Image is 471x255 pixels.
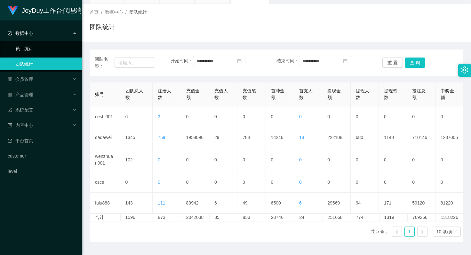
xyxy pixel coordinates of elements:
[121,214,153,221] td: 1596
[90,10,99,15] span: 首页
[379,193,407,213] td: 171
[238,214,266,221] td: 833
[266,127,294,148] td: 14246
[90,127,120,148] td: dadawei
[8,123,12,127] i: 图标: profile
[405,227,414,236] a: 1
[90,106,120,127] td: ceshi001
[8,8,82,13] a: JoyDuy工作台代理端
[407,127,435,148] td: 710146
[435,148,464,172] td: 0
[8,77,33,82] span: 会员管理
[271,88,284,100] span: 首冲金额
[171,58,193,63] span: 开始时间：
[115,58,155,68] input: 请输入
[351,127,379,148] td: 680
[237,59,242,63] i: 图标: calendar
[299,88,313,100] span: 首充人数
[351,214,379,221] td: 774
[8,123,33,128] span: 内容中心
[237,172,266,193] td: 0
[299,157,302,162] span: 0
[379,172,407,193] td: 0
[209,127,237,148] td: 29
[8,77,12,81] i: 图标: table
[327,88,341,100] span: 提现金额
[392,227,402,237] li: 上一页
[461,66,468,73] i: 图标: setting
[412,88,426,100] span: 投注总额
[214,88,228,100] span: 充值人数
[181,193,209,213] td: 83942
[322,127,350,148] td: 222108
[15,58,77,70] a: 团队统计
[237,106,266,127] td: 0
[407,148,435,172] td: 0
[158,88,171,100] span: 注册人数
[436,214,464,221] td: 1318226
[441,88,454,100] span: 中奖金额
[181,127,209,148] td: 1958096
[351,172,379,193] td: 0
[181,214,210,221] td: 2042038
[181,172,209,193] td: 0
[8,108,12,112] i: 图标: form
[105,10,123,15] span: 数据中心
[8,31,33,36] span: 数据中心
[379,214,408,221] td: 1319
[299,135,304,140] span: 18
[120,127,153,148] td: 1345
[8,150,77,162] a: customer
[417,227,427,237] li: 下一页
[8,92,12,97] i: 图标: appstore-o
[420,230,424,234] i: 图标: right
[408,214,436,221] td: 769266
[8,6,18,15] img: logo.9652507e.png
[266,148,294,172] td: 0
[209,106,237,127] td: 0
[125,88,143,100] span: 团队总人数
[356,88,369,100] span: 提现人数
[266,172,294,193] td: 0
[158,135,165,140] span: 759
[237,127,266,148] td: 784
[322,148,350,172] td: 0
[120,193,153,213] td: 143
[322,193,350,213] td: 29560
[8,31,12,35] i: 图标: check-circle-o
[90,214,121,221] td: 合计
[435,127,464,148] td: 1237006
[322,172,350,193] td: 0
[153,214,181,221] td: 873
[351,148,379,172] td: 0
[158,157,160,162] span: 0
[181,106,209,127] td: 0
[186,88,200,100] span: 充值金额
[90,172,120,193] td: cscs
[379,106,407,127] td: 0
[322,106,350,127] td: 0
[22,0,82,21] h1: JoyDuy工作台代理端
[266,106,294,127] td: 0
[8,134,77,147] a: 图标: dashboard平台首页
[405,58,425,68] button: 查 询
[407,172,435,193] td: 0
[351,106,379,127] td: 0
[351,193,379,213] td: 94
[299,200,302,205] span: 6
[210,214,238,221] td: 35
[120,148,153,172] td: 102
[237,148,266,172] td: 0
[90,148,120,172] td: wenzhuan001
[125,10,127,15] span: /
[95,92,104,97] span: 账号
[209,193,237,213] td: 6
[237,193,266,213] td: 49
[158,180,160,185] span: 0
[435,106,464,127] td: 0
[299,114,302,119] span: 0
[382,58,403,68] button: 重 置
[120,172,153,193] td: 0
[435,172,464,193] td: 0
